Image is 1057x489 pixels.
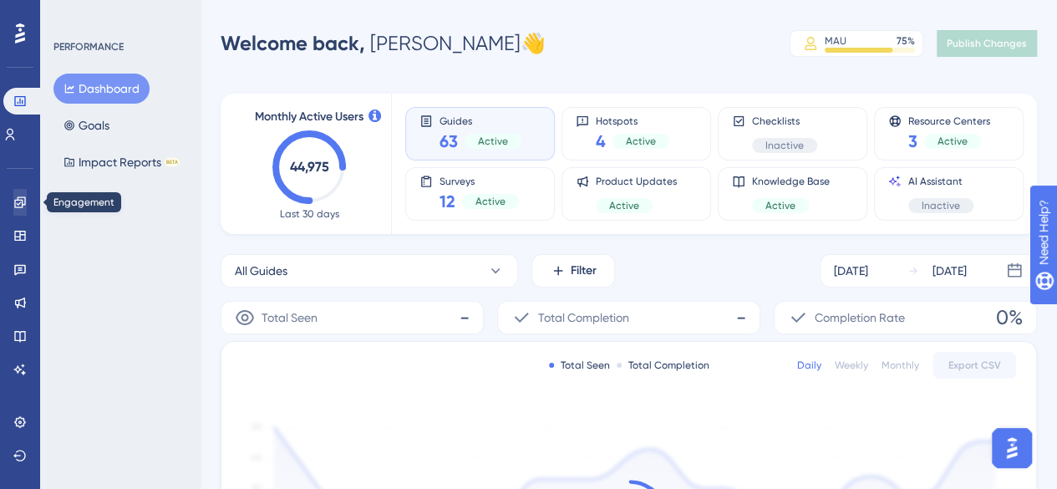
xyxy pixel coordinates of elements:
[53,110,119,140] button: Goals
[897,34,915,48] div: 75 %
[165,158,180,166] div: BETA
[617,359,709,372] div: Total Completion
[626,135,656,148] span: Active
[440,115,521,126] span: Guides
[765,139,804,152] span: Inactive
[932,352,1016,379] button: Export CSV
[948,359,1001,372] span: Export CSV
[908,130,917,153] span: 3
[235,261,287,281] span: All Guides
[908,115,990,126] span: Resource Centers
[932,261,967,281] div: [DATE]
[825,34,846,48] div: MAU
[937,30,1037,57] button: Publish Changes
[221,31,365,55] span: Welcome back,
[987,423,1037,473] iframe: UserGuiding AI Assistant Launcher
[255,107,363,127] span: Monthly Active Users
[440,175,519,186] span: Surveys
[53,147,190,177] button: Impact ReportsBETA
[609,199,639,212] span: Active
[922,199,960,212] span: Inactive
[882,359,919,372] div: Monthly
[797,359,821,372] div: Daily
[440,190,455,213] span: 12
[549,359,610,372] div: Total Seen
[39,4,104,24] span: Need Help?
[835,359,868,372] div: Weekly
[538,308,629,328] span: Total Completion
[834,261,868,281] div: [DATE]
[460,304,470,331] span: -
[596,115,669,126] span: Hotspots
[736,304,746,331] span: -
[221,30,546,57] div: [PERSON_NAME] 👋
[571,261,597,281] span: Filter
[996,304,1023,331] span: 0%
[262,308,318,328] span: Total Seen
[53,74,150,104] button: Dashboard
[815,308,905,328] span: Completion Rate
[938,135,968,148] span: Active
[221,254,518,288] button: All Guides
[53,40,124,53] div: PERFORMANCE
[280,207,339,221] span: Last 30 days
[752,115,817,128] span: Checklists
[596,130,606,153] span: 4
[947,37,1027,50] span: Publish Changes
[752,175,830,188] span: Knowledge Base
[765,199,795,212] span: Active
[908,175,973,188] span: AI Assistant
[440,130,458,153] span: 63
[596,175,677,188] span: Product Updates
[290,159,329,175] text: 44,975
[478,135,508,148] span: Active
[475,195,506,208] span: Active
[531,254,615,288] button: Filter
